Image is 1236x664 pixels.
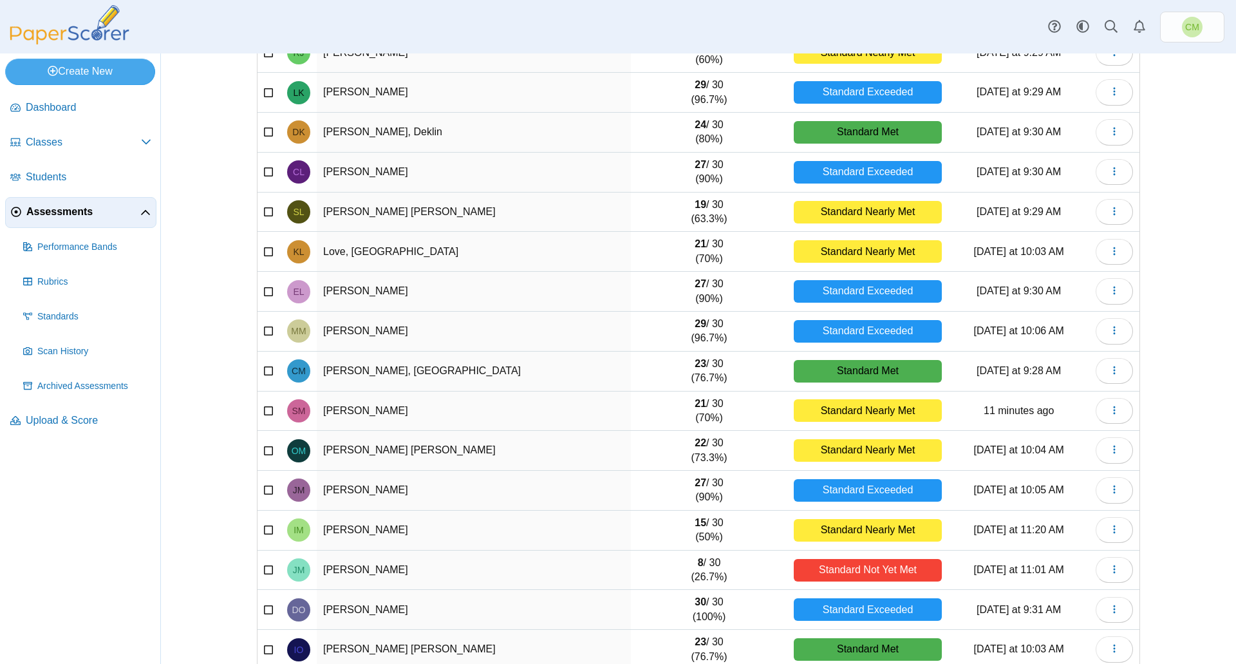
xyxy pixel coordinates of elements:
[631,73,787,113] td: / 30 (96.7%)
[631,590,787,630] td: / 30 (100%)
[292,128,304,137] span: Deklin Klein
[631,312,787,352] td: / 30 (96.7%)
[5,5,134,44] img: PaperScorer
[695,477,706,488] b: 27
[293,88,304,97] span: Lauren Kiehl
[291,327,306,336] span: Mark Maier
[974,484,1064,495] time: Oct 9, 2025 at 10:05 AM
[5,406,156,437] a: Upload & Score
[26,135,141,149] span: Classes
[292,366,306,375] span: Camden Matthies
[293,167,304,176] span: Carson Lian
[26,170,151,184] span: Students
[695,398,706,409] b: 21
[977,365,1061,376] time: Oct 9, 2025 at 9:28 AM
[977,604,1061,615] time: Oct 9, 2025 at 9:31 AM
[293,486,305,495] span: Jaden Montes
[5,59,155,84] a: Create New
[974,325,1064,336] time: Oct 9, 2025 at 10:06 AM
[37,380,151,393] span: Archived Assessments
[794,519,942,542] div: Standard Nearly Met
[977,285,1061,296] time: Oct 9, 2025 at 9:30 AM
[293,287,304,296] span: Emily Lozano
[18,267,156,298] a: Rubrics
[5,162,156,193] a: Students
[292,406,306,415] span: Sebastian Mears
[977,166,1061,177] time: Oct 9, 2025 at 9:30 AM
[317,73,631,113] td: [PERSON_NAME]
[631,153,787,193] td: / 30 (90%)
[18,336,156,367] a: Scan History
[1160,12,1224,43] a: Christine Munzer
[37,241,151,254] span: Performance Bands
[631,551,787,591] td: / 30 (26.7%)
[794,479,942,502] div: Standard Exceeded
[974,524,1064,535] time: Oct 9, 2025 at 11:20 AM
[317,511,631,551] td: [PERSON_NAME]
[794,360,942,383] div: Standard Met
[293,565,305,574] span: Jeremiah Montoya
[317,153,631,193] td: [PERSON_NAME]
[794,240,942,263] div: Standard Nearly Met
[26,205,140,219] span: Assessments
[18,371,156,402] a: Archived Assessments
[695,79,706,90] b: 29
[695,636,706,647] b: 23
[631,232,787,272] td: / 30 (70%)
[294,645,304,654] span: Isidro Ortiz Medina
[317,272,631,312] td: [PERSON_NAME]
[695,358,706,369] b: 23
[18,301,156,332] a: Standards
[794,638,942,661] div: Standard Met
[695,278,706,289] b: 27
[695,318,706,329] b: 29
[294,526,304,535] span: Isaiah Montoya
[1185,23,1199,32] span: Christine Munzer
[293,48,304,57] span: Ryle Jones
[695,119,706,130] b: 24
[317,431,631,471] td: [PERSON_NAME] [PERSON_NAME]
[977,126,1061,137] time: Oct 9, 2025 at 9:30 AM
[977,206,1061,217] time: Oct 9, 2025 at 9:29 AM
[18,232,156,263] a: Performance Bands
[5,128,156,158] a: Classes
[695,238,706,249] b: 21
[977,47,1061,58] time: Oct 9, 2025 at 9:29 AM
[292,605,306,614] span: Daniel Ofisi
[317,471,631,511] td: [PERSON_NAME]
[974,246,1064,257] time: Oct 9, 2025 at 10:03 AM
[1182,17,1203,37] span: Christine Munzer
[794,598,942,621] div: Standard Exceeded
[37,345,151,358] span: Scan History
[794,280,942,303] div: Standard Exceeded
[631,511,787,551] td: / 30 (50%)
[631,113,787,153] td: / 30 (80%)
[26,413,151,428] span: Upload & Score
[317,551,631,591] td: [PERSON_NAME]
[5,197,156,228] a: Assessments
[974,444,1064,455] time: Oct 9, 2025 at 10:04 AM
[37,276,151,289] span: Rubrics
[317,352,631,392] td: [PERSON_NAME], [GEOGRAPHIC_DATA]
[794,559,942,582] div: Standard Not Yet Met
[293,247,304,256] span: Kayleigh Love
[317,113,631,153] td: [PERSON_NAME], Deklin
[631,471,787,511] td: / 30 (90%)
[794,121,942,144] div: Standard Met
[695,596,706,607] b: 30
[974,564,1064,575] time: Oct 9, 2025 at 11:01 AM
[631,392,787,432] td: / 30 (70%)
[794,201,942,223] div: Standard Nearly Met
[631,352,787,392] td: / 30 (76.7%)
[794,161,942,184] div: Standard Exceeded
[631,193,787,232] td: / 30 (63.3%)
[695,159,706,170] b: 27
[293,207,304,216] span: Sabrina Lopez Garcia
[317,232,631,272] td: Love, [GEOGRAPHIC_DATA]
[794,439,942,462] div: Standard Nearly Met
[5,93,156,124] a: Dashboard
[695,517,706,528] b: 15
[5,35,134,46] a: PaperScorer
[977,86,1061,97] time: Oct 9, 2025 at 9:29 AM
[698,557,704,568] b: 8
